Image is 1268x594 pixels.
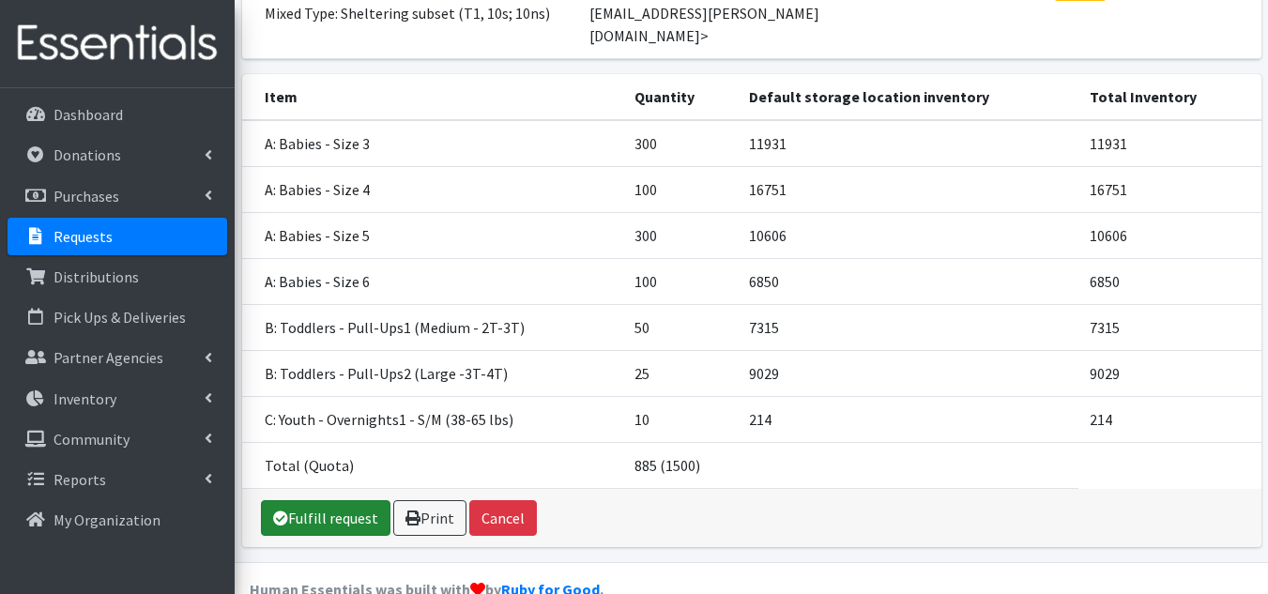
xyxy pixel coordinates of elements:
th: Item [242,74,623,120]
td: 10606 [738,212,1078,258]
img: HumanEssentials [8,12,227,75]
p: Inventory [53,389,116,408]
td: 100 [623,258,738,304]
a: Reports [8,461,227,498]
td: Total (Quota) [242,442,623,488]
td: 100 [623,166,738,212]
a: My Organization [8,501,227,539]
p: My Organization [53,510,160,529]
p: Pick Ups & Deliveries [53,308,186,327]
td: 7315 [1078,304,1261,350]
a: Dashboard [8,96,227,133]
td: A: Babies - Size 6 [242,258,623,304]
td: 11931 [1078,120,1261,167]
a: Requests [8,218,227,255]
td: 16751 [738,166,1078,212]
td: 25 [623,350,738,396]
a: Distributions [8,258,227,296]
a: Inventory [8,380,227,418]
p: Dashboard [53,105,123,124]
td: 9029 [1078,350,1261,396]
p: Requests [53,227,113,246]
td: A: Babies - Size 4 [242,166,623,212]
td: 6850 [1078,258,1261,304]
a: Pick Ups & Deliveries [8,298,227,336]
a: Purchases [8,177,227,215]
p: Reports [53,470,106,489]
th: Total Inventory [1078,74,1261,120]
td: 10 [623,396,738,442]
td: 11931 [738,120,1078,167]
td: 50 [623,304,738,350]
td: 16751 [1078,166,1261,212]
a: Community [8,420,227,458]
p: Donations [53,145,121,164]
td: 214 [1078,396,1261,442]
td: 9029 [738,350,1078,396]
th: Default storage location inventory [738,74,1078,120]
p: Community [53,430,130,449]
td: B: Toddlers - Pull-Ups1 (Medium - 2T-3T) [242,304,623,350]
p: Partner Agencies [53,348,163,367]
td: 300 [623,212,738,258]
th: Quantity [623,74,738,120]
td: A: Babies - Size 5 [242,212,623,258]
td: C: Youth - Overnights1 - S/M (38-65 lbs) [242,396,623,442]
td: 7315 [738,304,1078,350]
a: Fulfill request [261,500,390,536]
td: 300 [623,120,738,167]
td: 6850 [738,258,1078,304]
td: 214 [738,396,1078,442]
td: 10606 [1078,212,1261,258]
a: Partner Agencies [8,339,227,376]
button: Cancel [469,500,537,536]
td: A: Babies - Size 3 [242,120,623,167]
td: 885 (1500) [623,442,738,488]
td: B: Toddlers - Pull-Ups2 (Large -3T-4T) [242,350,623,396]
p: Distributions [53,267,139,286]
a: Donations [8,136,227,174]
a: Print [393,500,466,536]
p: Purchases [53,187,119,206]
